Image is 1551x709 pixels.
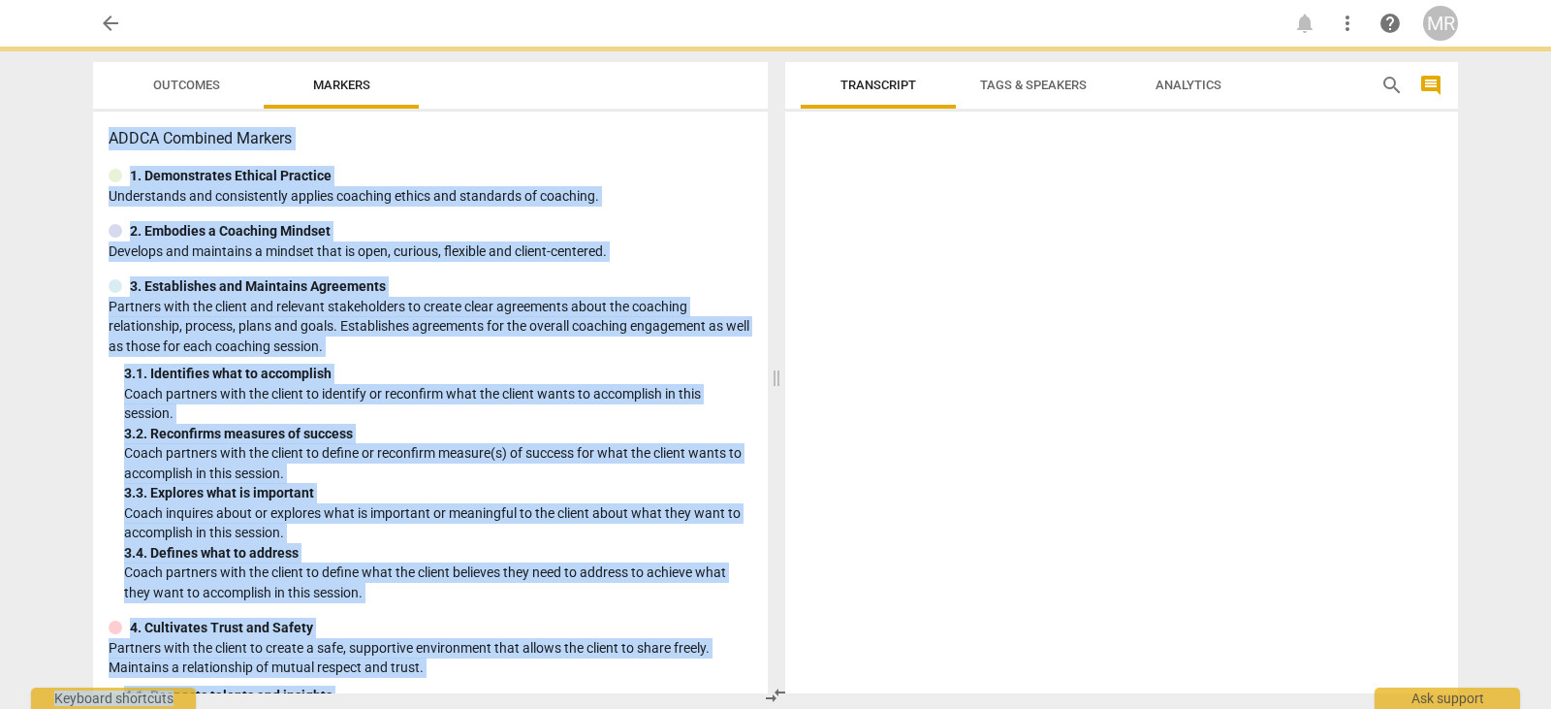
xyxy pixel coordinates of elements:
p: Coach partners with the client to define what the client believes they need to address to achieve... [124,563,752,602]
div: 3. 3. Explores what is important [124,483,752,503]
p: 2. Embodies a Coaching Mindset [130,221,331,242]
div: Keyboard shortcuts [31,688,196,709]
div: 4. 1. Respects talents and insights [124,686,752,706]
h3: ADDCA Combined Markers [109,127,752,150]
p: 3. Establishes and Maintains Agreements [130,276,386,297]
button: MR [1423,6,1458,41]
p: Coach partners with the client to define or reconfirm measure(s) of success for what the client w... [124,443,752,483]
span: help [1378,12,1402,35]
p: Understands and consistently applies coaching ethics and standards of coaching. [109,186,752,207]
span: Markers [313,78,370,92]
div: 3. 1. Identifies what to accomplish [124,364,752,384]
div: Ask support [1375,688,1520,709]
p: Coach partners with the client to identify or reconfirm what the client wants to accomplish in th... [124,384,752,424]
span: search [1380,74,1404,97]
p: 1. Demonstrates Ethical Practice [130,166,332,186]
span: compare_arrows [764,684,787,707]
p: Partners with the client to create a safe, supportive environment that allows the client to share... [109,638,752,678]
span: more_vert [1336,12,1359,35]
button: Show/Hide comments [1415,70,1446,101]
p: 4. Cultivates Trust and Safety [130,618,313,638]
span: Analytics [1155,78,1221,92]
p: Partners with the client and relevant stakeholders to create clear agreements about the coaching ... [109,297,752,357]
button: Search [1377,70,1408,101]
span: Outcomes [153,78,220,92]
span: arrow_back [99,12,122,35]
div: 3. 4. Defines what to address [124,543,752,564]
span: comment [1419,74,1442,97]
span: Transcript [840,78,916,92]
p: Coach inquires about or explores what is important or meaningful to the client about what they wa... [124,503,752,543]
a: Help [1373,6,1408,41]
p: Develops and maintains a mindset that is open, curious, flexible and client-centered. [109,242,752,262]
span: Tags & Speakers [980,78,1087,92]
div: 3. 2. Reconfirms measures of success [124,424,752,444]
